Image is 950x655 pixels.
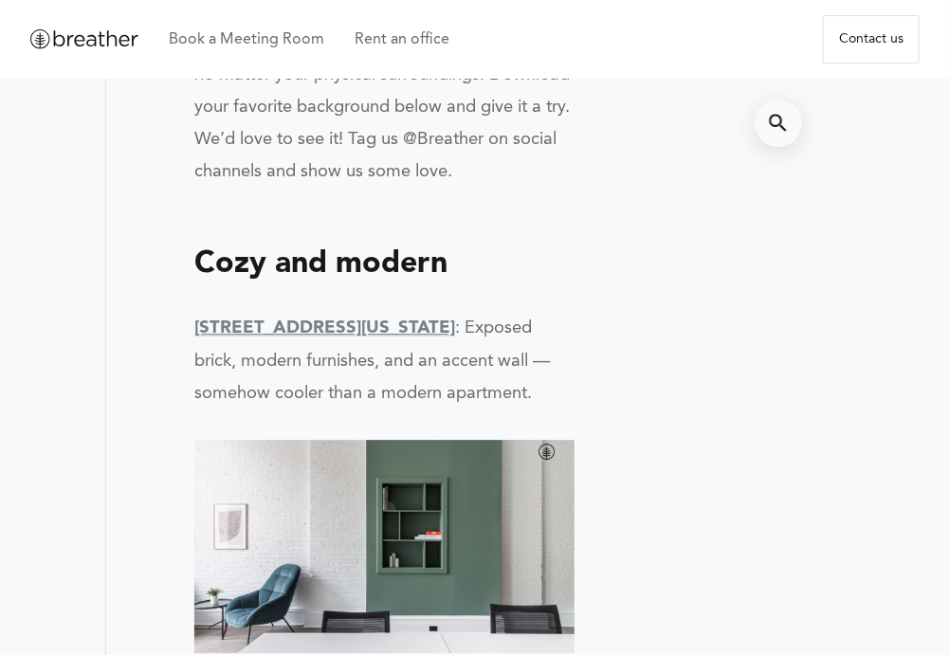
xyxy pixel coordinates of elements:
[194,319,455,337] a: [STREET_ADDRESS][US_STATE]
[194,440,575,654] img: 450 Broadway Breather Office
[194,312,575,409] p: : Exposed brick, modern furnishes, and an accent wall — somehow cooler than a modern apartment.
[194,249,448,280] b: Cozy and modern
